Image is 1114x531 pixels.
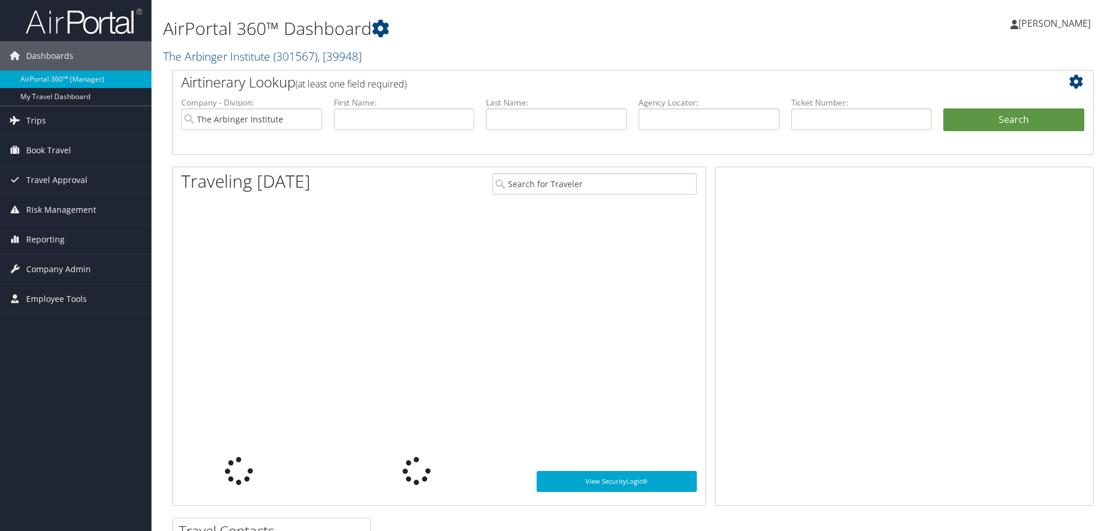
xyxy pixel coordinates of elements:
[943,108,1084,132] button: Search
[181,72,1007,92] h2: Airtinerary Lookup
[26,284,87,314] span: Employee Tools
[1018,17,1091,30] span: [PERSON_NAME]
[537,471,697,492] a: View SecurityLogic®
[163,16,789,41] h1: AirPortal 360™ Dashboard
[181,169,311,194] h1: Traveling [DATE]
[486,97,627,108] label: Last Name:
[334,97,475,108] label: First Name:
[492,173,697,195] input: Search for Traveler
[318,48,362,64] span: , [ 39948 ]
[26,41,73,71] span: Dashboards
[791,97,932,108] label: Ticket Number:
[26,106,46,135] span: Trips
[26,166,87,195] span: Travel Approval
[181,97,322,108] label: Company - Division:
[163,48,362,64] a: The Arbinger Institute
[295,78,407,90] span: (at least one field required)
[273,48,318,64] span: ( 301567 )
[26,225,65,254] span: Reporting
[26,255,91,284] span: Company Admin
[26,136,71,165] span: Book Travel
[1010,6,1102,41] a: [PERSON_NAME]
[26,8,142,35] img: airportal-logo.png
[639,97,780,108] label: Agency Locator:
[26,195,96,224] span: Risk Management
